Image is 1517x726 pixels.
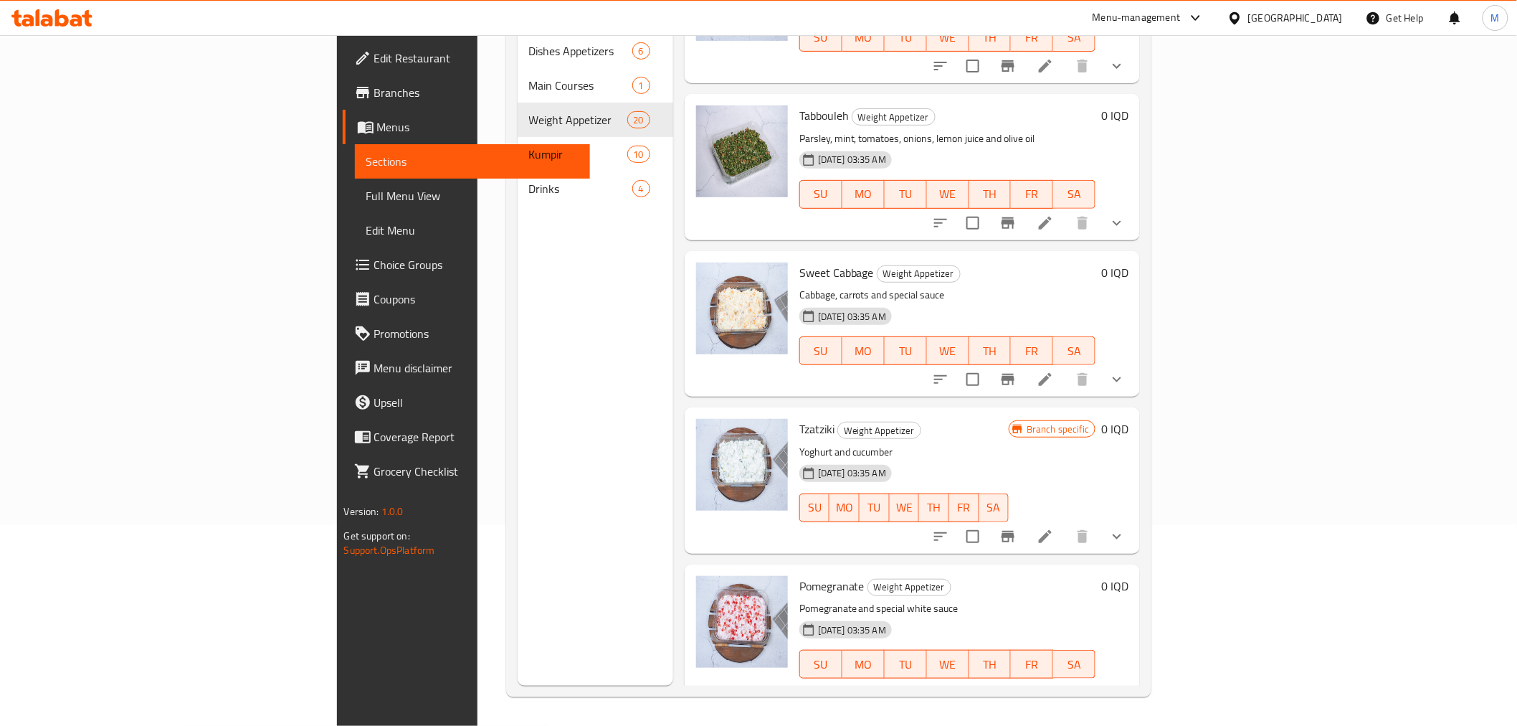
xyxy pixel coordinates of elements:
span: MO [848,654,879,675]
button: sort-choices [923,519,958,554]
a: Support.OpsPlatform [344,541,435,560]
button: SU [799,180,842,209]
span: Select to update [958,678,988,708]
div: Menu-management [1093,9,1181,27]
span: Choice Groups [374,256,579,273]
a: Edit Menu [355,213,590,247]
button: Branch-specific-item [991,49,1025,83]
span: TH [975,184,1006,204]
button: SU [799,336,842,365]
span: WE [895,497,914,518]
span: Drinks [529,180,632,197]
div: Dishes Appetizers6 [518,34,673,68]
span: TH [975,27,1006,48]
span: SU [806,341,837,362]
span: Promotions [374,325,579,342]
span: SA [1059,27,1090,48]
span: Tzatziki [799,418,834,440]
div: [GEOGRAPHIC_DATA] [1248,10,1343,26]
button: FR [1011,23,1053,52]
button: sort-choices [923,49,958,83]
span: SU [806,184,837,204]
a: Full Menu View [355,179,590,213]
span: Sweet Cabbage [799,262,874,283]
svg: Show Choices [1108,57,1126,75]
span: MO [835,497,854,518]
a: Choice Groups [343,247,590,282]
button: SA [1053,650,1095,679]
p: Cabbage, carrots and special sauce [799,286,1096,304]
img: Tzatziki [696,419,788,511]
button: TH [969,650,1012,679]
img: Sweet Cabbage [696,263,788,354]
p: Yoghurt and cucumber [799,443,1009,461]
span: FR [1017,654,1047,675]
div: Weight Appetizer [877,265,961,283]
button: SA [1053,23,1095,52]
button: Branch-specific-item [991,362,1025,397]
button: show more [1100,49,1134,83]
button: WE [927,23,969,52]
span: TU [890,27,921,48]
div: Weight Appetizer [529,111,627,128]
span: WE [933,27,964,48]
span: Sections [366,153,579,170]
button: show more [1100,519,1134,554]
span: FR [1017,341,1047,362]
span: Menus [377,118,579,136]
div: items [632,42,650,60]
span: WE [933,341,964,362]
img: Pomegranate [696,576,788,668]
button: Branch-specific-item [991,519,1025,554]
button: show more [1100,676,1134,710]
span: SU [806,27,837,48]
span: [DATE] 03:35 AM [812,623,892,637]
div: items [627,111,650,128]
a: Coverage Report [343,420,590,454]
span: TH [975,654,1006,675]
span: Weight Appetizer [838,423,921,439]
button: sort-choices [923,206,958,240]
button: SA [1053,180,1095,209]
span: FR [1017,184,1047,204]
span: 20 [628,113,650,127]
button: TH [969,336,1012,365]
span: WE [933,184,964,204]
button: MO [842,336,885,365]
h6: 0 IQD [1101,105,1128,126]
span: TU [865,497,884,518]
span: MO [848,341,879,362]
span: 1.0.0 [381,502,404,521]
span: Weight Appetizer [852,109,935,126]
nav: Menu sections [518,28,673,212]
button: delete [1065,206,1100,240]
span: Edit Menu [366,222,579,239]
a: Edit Restaurant [343,41,590,75]
div: items [627,146,650,163]
span: 1 [633,79,650,93]
span: SA [985,497,1004,518]
a: Coupons [343,282,590,316]
button: MO [842,180,885,209]
span: 6 [633,44,650,58]
button: MO [842,23,885,52]
a: Sections [355,144,590,179]
span: Select to update [958,208,988,238]
img: Tabbouleh [696,105,788,197]
span: 10 [628,148,650,161]
div: Main Courses [529,77,632,94]
span: Get support on: [344,527,410,545]
button: Branch-specific-item [991,676,1025,710]
a: Edit menu item [1037,57,1054,75]
span: Branches [374,84,579,101]
a: Grocery Checklist [343,454,590,489]
span: Upsell [374,394,579,411]
span: Kumpir [529,146,627,163]
a: Menus [343,110,590,144]
a: Promotions [343,316,590,351]
button: MO [842,650,885,679]
span: [DATE] 03:35 AM [812,310,892,324]
div: Weight Appetizer [837,422,921,439]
